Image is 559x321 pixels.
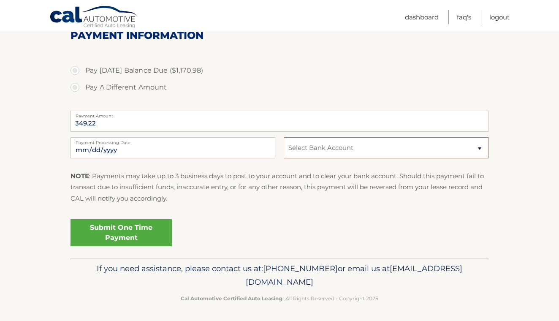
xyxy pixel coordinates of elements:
[76,262,483,289] p: If you need assistance, please contact us at: or email us at
[76,294,483,303] p: - All Rights Reserved - Copyright 2025
[181,295,282,302] strong: Cal Automotive Certified Auto Leasing
[489,10,510,24] a: Logout
[71,62,488,79] label: Pay [DATE] Balance Due ($1,170.98)
[49,5,138,30] a: Cal Automotive
[263,264,338,273] span: [PHONE_NUMBER]
[71,111,488,132] input: Payment Amount
[71,171,488,204] p: : Payments may take up to 3 business days to post to your account and to clear your bank account....
[457,10,471,24] a: FAQ's
[71,79,488,96] label: Pay A Different Amount
[71,219,172,246] a: Submit One Time Payment
[71,172,89,180] strong: NOTE
[246,264,462,287] span: [EMAIL_ADDRESS][DOMAIN_NAME]
[71,111,488,117] label: Payment Amount
[71,137,275,158] input: Payment Date
[71,137,275,144] label: Payment Processing Date
[405,10,439,24] a: Dashboard
[71,29,488,42] h2: Payment Information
